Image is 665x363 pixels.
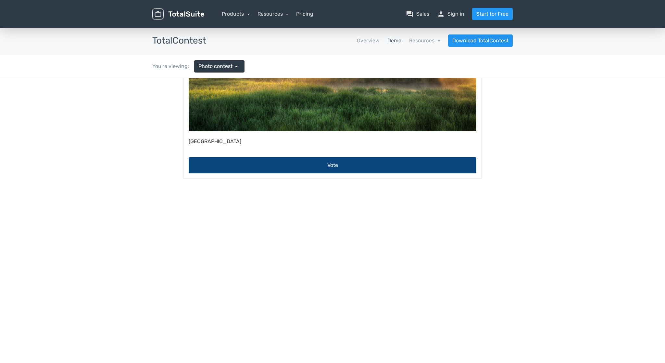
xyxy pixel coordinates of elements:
a: Resources [257,11,289,17]
img: TotalSuite for WordPress [152,8,204,20]
div: You're viewing: [152,62,194,70]
span: person [437,10,445,18]
a: Overview [357,37,380,45]
a: personSign in [437,10,464,18]
a: Photo contest arrow_drop_down [194,60,245,73]
span: Photo contest [198,62,232,70]
a: Pricing [296,10,313,18]
h3: TotalContest [152,36,206,46]
a: Demo [387,37,401,45]
a: Download TotalContest [448,34,513,47]
span: arrow_drop_down [232,62,240,70]
button: Vote [189,79,476,95]
a: Start for Free [472,8,513,20]
a: Resources [409,37,440,44]
p: [GEOGRAPHIC_DATA] [189,61,476,66]
a: question_answerSales [406,10,429,18]
a: Products [222,11,250,17]
span: question_answer [406,10,414,18]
